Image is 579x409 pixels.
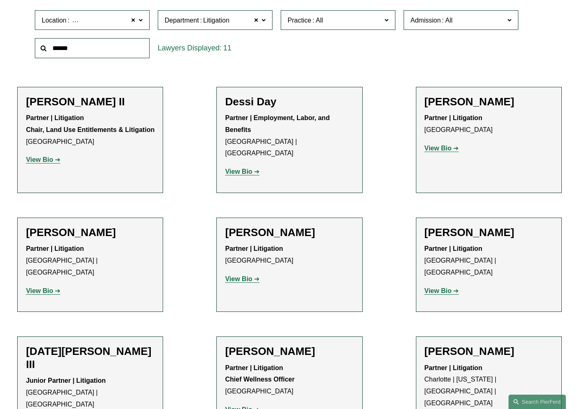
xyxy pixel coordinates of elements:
strong: Partner | Litigation Chair, Land Use Entitlements & Litigation [26,114,154,133]
a: View Bio [225,168,259,175]
p: [GEOGRAPHIC_DATA] | [GEOGRAPHIC_DATA] [225,112,354,159]
p: [GEOGRAPHIC_DATA] [425,112,553,136]
a: Search this site [509,395,566,409]
strong: View Bio [225,168,252,175]
strong: Partner | Litigation Chief Wellness Officer [225,364,295,383]
h2: Dessi Day [225,95,354,109]
span: Admission [411,17,441,24]
h2: [PERSON_NAME] [225,226,354,239]
a: View Bio [225,275,259,282]
strong: Partner | Litigation [26,245,84,252]
h2: [PERSON_NAME] II [26,95,154,109]
h2: [PERSON_NAME] [425,345,553,358]
p: [GEOGRAPHIC_DATA] | [GEOGRAPHIC_DATA] [425,243,553,278]
strong: View Bio [425,287,452,294]
span: Practice [288,17,311,24]
strong: View Bio [26,287,53,294]
strong: Junior Partner | Litigation [26,377,106,384]
strong: Partner | Litigation [425,245,482,252]
strong: View Bio [225,275,252,282]
a: View Bio [425,287,459,294]
h2: [PERSON_NAME] [26,226,154,239]
p: [GEOGRAPHIC_DATA] [225,243,354,267]
strong: Partner | Litigation [425,364,482,371]
h2: [PERSON_NAME] [425,95,553,109]
a: View Bio [26,156,60,163]
strong: Partner | Employment, Labor, and Benefits [225,114,332,133]
p: [GEOGRAPHIC_DATA] [225,362,354,398]
strong: View Bio [425,145,452,152]
p: [GEOGRAPHIC_DATA] [26,112,154,148]
a: View Bio [26,287,60,294]
h2: [PERSON_NAME] [225,345,354,358]
span: Litigation [203,15,229,26]
h2: [PERSON_NAME] [425,226,553,239]
span: Department [165,17,199,24]
a: View Bio [425,145,459,152]
span: Location [42,17,67,24]
p: [GEOGRAPHIC_DATA] | [GEOGRAPHIC_DATA] [26,243,154,278]
h2: [DATE][PERSON_NAME] III [26,345,154,371]
span: [GEOGRAPHIC_DATA] [71,15,139,26]
strong: Partner | Litigation [425,114,482,121]
strong: View Bio [26,156,53,163]
strong: Partner | Litigation [225,245,283,252]
span: 11 [223,44,232,52]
